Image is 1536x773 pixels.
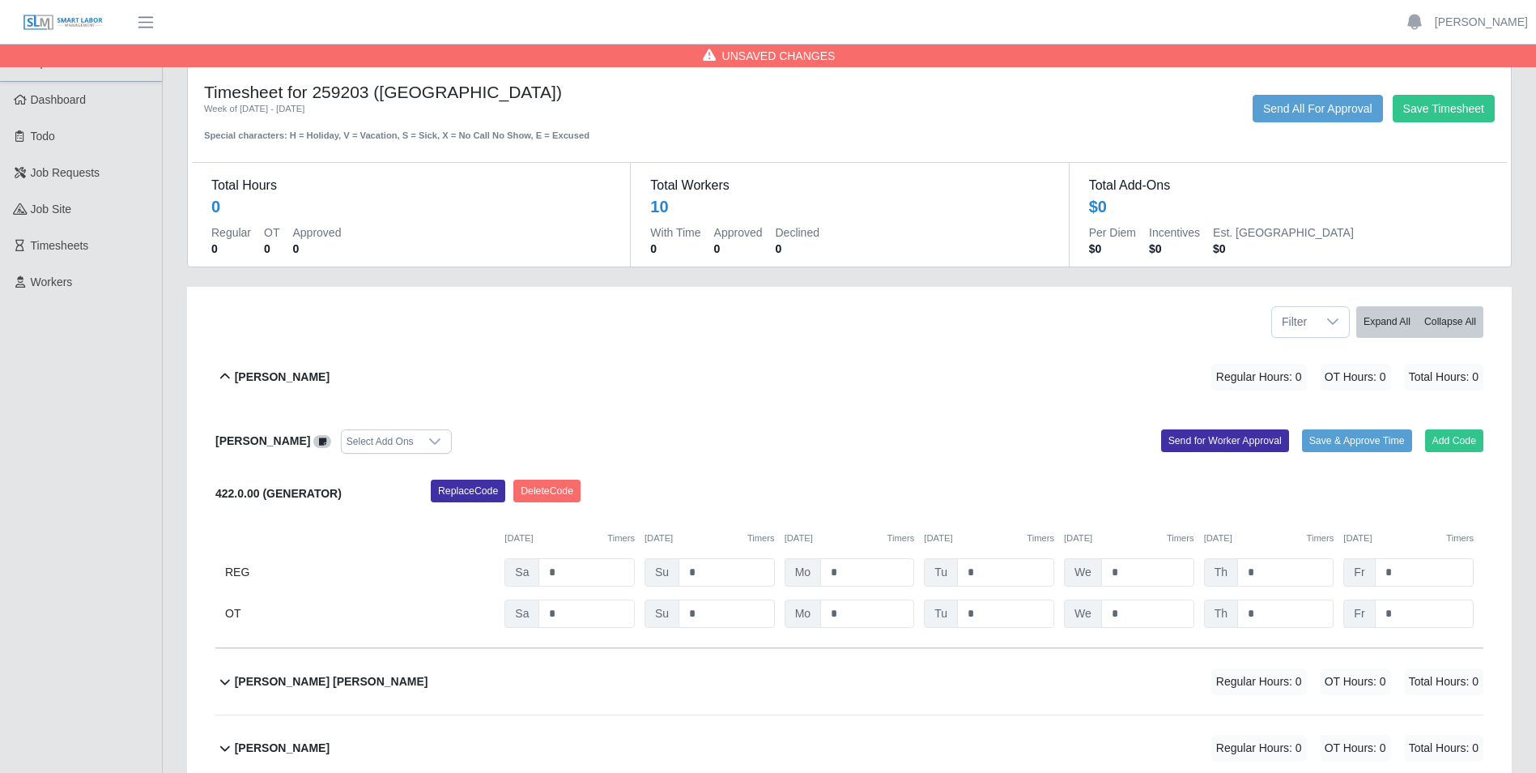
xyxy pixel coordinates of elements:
[215,649,1483,715] button: [PERSON_NAME] [PERSON_NAME] Regular Hours: 0 OT Hours: 0 Total Hours: 0
[431,480,505,502] button: ReplaceCode
[714,241,763,257] dd: 0
[1064,532,1194,545] div: [DATE]
[650,224,700,241] dt: With Time
[1272,307,1317,337] span: Filter
[235,673,428,690] b: [PERSON_NAME] [PERSON_NAME]
[1211,668,1307,695] span: Regular Hours: 0
[23,14,104,32] img: SLM Logo
[785,600,821,628] span: Mo
[1213,224,1354,241] dt: Est. [GEOGRAPHIC_DATA]
[1435,14,1528,31] a: [PERSON_NAME]
[204,116,728,143] div: Special characters: H = Holiday, V = Vacation, S = Sick, X = No Call No Show, E = Excused
[1343,532,1474,545] div: [DATE]
[235,369,330,386] b: [PERSON_NAME]
[1320,364,1391,391] span: OT Hours: 0
[1320,735,1391,762] span: OT Hours: 0
[1211,364,1307,391] span: Regular Hours: 0
[1253,95,1383,122] button: Send All For Approval
[607,532,635,545] button: Timers
[1446,532,1474,545] button: Timers
[1356,306,1483,338] div: bulk actions
[504,532,635,545] div: [DATE]
[650,195,668,218] div: 10
[211,176,611,195] dt: Total Hours
[1204,558,1238,587] span: Th
[1302,429,1412,452] button: Save & Approve Time
[292,241,341,257] dd: 0
[1149,241,1200,257] dd: $0
[215,487,342,500] b: 422.0.00 (GENERATOR)
[747,532,775,545] button: Timers
[924,558,958,587] span: Tu
[645,558,679,587] span: Su
[31,239,89,252] span: Timesheets
[1089,224,1136,241] dt: Per Diem
[1213,241,1354,257] dd: $0
[1393,95,1495,122] button: Save Timesheet
[31,130,55,143] span: Todo
[1425,429,1484,452] button: Add Code
[924,600,958,628] span: Tu
[650,176,1049,195] dt: Total Workers
[776,224,819,241] dt: Declined
[264,241,279,257] dd: 0
[1161,429,1289,452] button: Send for Worker Approval
[264,224,279,241] dt: OT
[1089,241,1136,257] dd: $0
[215,344,1483,410] button: [PERSON_NAME] Regular Hours: 0 OT Hours: 0 Total Hours: 0
[1089,176,1487,195] dt: Total Add-Ons
[1417,306,1483,338] button: Collapse All
[1404,364,1483,391] span: Total Hours: 0
[785,558,821,587] span: Mo
[215,434,310,447] b: [PERSON_NAME]
[776,241,819,257] dd: 0
[1089,195,1107,218] div: $0
[785,532,915,545] div: [DATE]
[1343,558,1375,587] span: Fr
[31,275,73,288] span: Workers
[1027,532,1054,545] button: Timers
[225,600,495,628] div: OT
[1404,735,1483,762] span: Total Hours: 0
[235,740,330,757] b: [PERSON_NAME]
[504,600,539,628] span: Sa
[1204,532,1334,545] div: [DATE]
[504,558,539,587] span: Sa
[1064,558,1102,587] span: We
[1307,532,1334,545] button: Timers
[211,224,251,241] dt: Regular
[1167,532,1194,545] button: Timers
[650,241,700,257] dd: 0
[211,195,220,218] div: 0
[513,480,581,502] button: DeleteCode
[714,224,763,241] dt: Approved
[1356,306,1418,338] button: Expand All
[204,82,728,102] h4: Timesheet for 259203 ([GEOGRAPHIC_DATA])
[1064,600,1102,628] span: We
[924,532,1054,545] div: [DATE]
[31,93,87,106] span: Dashboard
[342,430,419,453] div: Select Add Ons
[1211,735,1307,762] span: Regular Hours: 0
[204,102,728,116] div: Week of [DATE] - [DATE]
[645,532,775,545] div: [DATE]
[31,166,100,179] span: Job Requests
[1204,600,1238,628] span: Th
[211,241,251,257] dd: 0
[1404,668,1483,695] span: Total Hours: 0
[645,600,679,628] span: Su
[225,558,495,587] div: REG
[887,532,915,545] button: Timers
[1343,600,1375,628] span: Fr
[1320,668,1391,695] span: OT Hours: 0
[1149,224,1200,241] dt: Incentives
[292,224,341,241] dt: Approved
[31,203,72,216] span: job site
[722,48,836,64] span: Unsaved Changes
[313,434,331,447] a: View/Edit Notes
